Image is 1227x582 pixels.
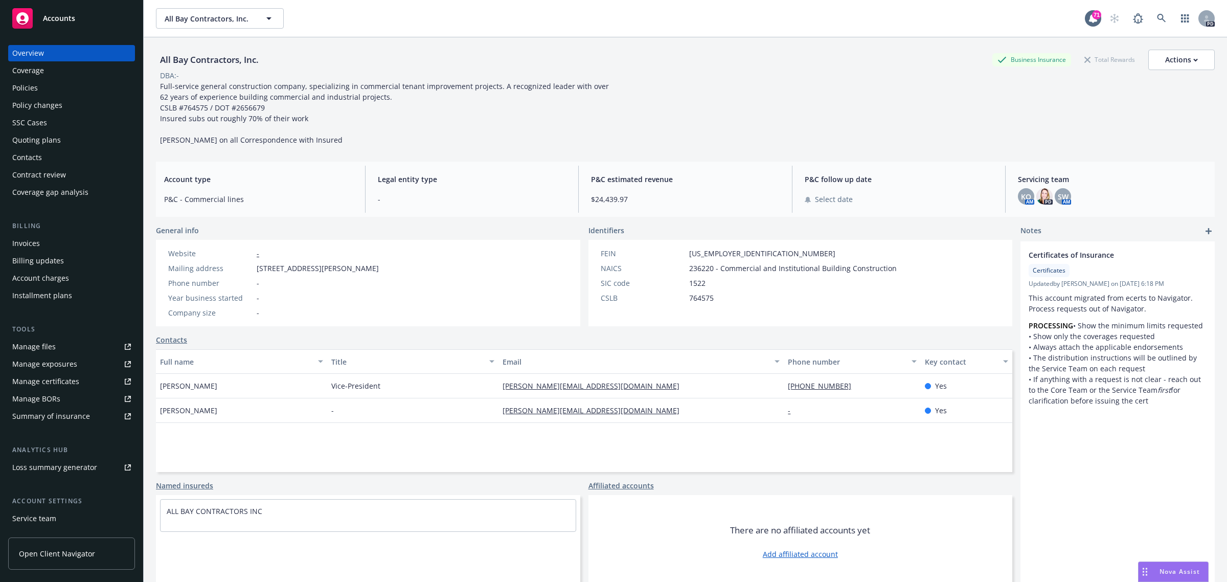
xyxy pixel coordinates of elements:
[788,356,905,367] div: Phone number
[12,62,44,79] div: Coverage
[1029,320,1207,406] p: • Show the minimum limits requested • Show only the coverages requested • Always attach the appli...
[12,149,42,166] div: Contacts
[12,356,77,372] div: Manage exposures
[8,391,135,407] a: Manage BORs
[730,524,870,536] span: There are no affiliated accounts yet
[327,349,498,374] button: Title
[1029,279,1207,288] span: Updated by [PERSON_NAME] on [DATE] 6:18 PM
[1202,225,1215,237] a: add
[1036,188,1053,205] img: photo
[588,480,654,491] a: Affiliated accounts
[601,263,685,274] div: NAICS
[160,405,217,416] span: [PERSON_NAME]
[8,132,135,148] a: Quoting plans
[257,307,259,318] span: -
[156,53,263,66] div: All Bay Contractors, Inc.
[378,194,566,205] span: -
[788,406,799,415] a: -
[160,356,312,367] div: Full name
[19,548,95,559] span: Open Client Navigator
[935,405,947,416] span: Yes
[921,349,1012,374] button: Key contact
[12,80,38,96] div: Policies
[8,528,135,544] a: Sales relationships
[168,278,253,288] div: Phone number
[12,97,62,114] div: Policy changes
[12,270,69,286] div: Account charges
[257,263,379,274] span: [STREET_ADDRESS][PERSON_NAME]
[8,149,135,166] a: Contacts
[8,339,135,355] a: Manage files
[992,53,1071,66] div: Business Insurance
[689,293,714,303] span: 764575
[815,194,853,205] span: Select date
[1138,562,1209,582] button: Nova Assist
[12,115,47,131] div: SSC Cases
[1058,191,1069,202] span: SW
[8,270,135,286] a: Account charges
[8,115,135,131] a: SSC Cases
[168,263,253,274] div: Mailing address
[8,356,135,372] a: Manage exposures
[168,248,253,259] div: Website
[167,506,262,516] a: ALL BAY CONTRACTORS INC
[12,132,61,148] div: Quoting plans
[8,80,135,96] a: Policies
[12,287,72,304] div: Installment plans
[12,45,44,61] div: Overview
[8,287,135,304] a: Installment plans
[12,391,60,407] div: Manage BORs
[1079,53,1140,66] div: Total Rewards
[601,293,685,303] div: CSLB
[12,339,56,355] div: Manage files
[8,496,135,506] div: Account settings
[1175,8,1195,29] a: Switch app
[805,174,993,185] span: P&C follow up date
[935,380,947,391] span: Yes
[331,380,380,391] span: Vice-President
[8,221,135,231] div: Billing
[1029,293,1207,314] p: This account migrated from ecerts to Navigator. Process requests out of Navigator.
[257,249,259,258] a: -
[601,248,685,259] div: FEIN
[1139,562,1151,581] div: Drag to move
[1160,567,1200,576] span: Nova Assist
[588,225,624,236] span: Identifiers
[8,184,135,200] a: Coverage gap analysis
[503,406,688,415] a: [PERSON_NAME][EMAIL_ADDRESS][DOMAIN_NAME]
[8,167,135,183] a: Contract review
[257,293,259,303] span: -
[591,194,780,205] span: $24,439.97
[164,194,353,205] span: P&C - Commercial lines
[8,235,135,252] a: Invoices
[12,167,66,183] div: Contract review
[1029,321,1073,330] strong: PROCESSING
[591,174,780,185] span: P&C estimated revenue
[8,45,135,61] a: Overview
[1020,225,1041,237] span: Notes
[12,373,79,390] div: Manage certificates
[788,381,859,391] a: [PHONE_NUMBER]
[1020,241,1215,414] div: Certificates of InsuranceCertificatesUpdatedby [PERSON_NAME] on [DATE] 6:18 PMThis account migrat...
[12,528,77,544] div: Sales relationships
[43,14,75,23] span: Accounts
[1148,50,1215,70] button: Actions
[8,97,135,114] a: Policy changes
[1165,50,1198,70] div: Actions
[784,349,921,374] button: Phone number
[8,373,135,390] a: Manage certificates
[165,13,253,24] span: All Bay Contractors, Inc.
[503,356,768,367] div: Email
[8,408,135,424] a: Summary of insurance
[8,253,135,269] a: Billing updates
[689,248,835,259] span: [US_EMPLOYER_IDENTIFICATION_NUMBER]
[12,235,40,252] div: Invoices
[689,278,706,288] span: 1522
[257,278,259,288] span: -
[331,356,483,367] div: Title
[156,349,327,374] button: Full name
[331,405,334,416] span: -
[168,293,253,303] div: Year business started
[160,380,217,391] span: [PERSON_NAME]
